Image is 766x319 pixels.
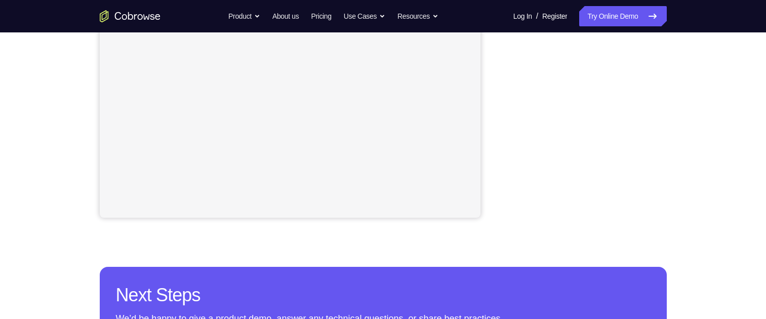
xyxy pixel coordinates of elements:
a: About us [272,6,299,26]
button: Product [228,6,260,26]
a: Log In [513,6,532,26]
h2: Next Steps [116,283,651,307]
a: Try Online Demo [579,6,666,26]
button: Resources [397,6,438,26]
a: Pricing [311,6,331,26]
span: / [536,10,538,22]
a: Register [542,6,567,26]
button: Use Cases [344,6,385,26]
a: Go to the home page [100,10,160,22]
